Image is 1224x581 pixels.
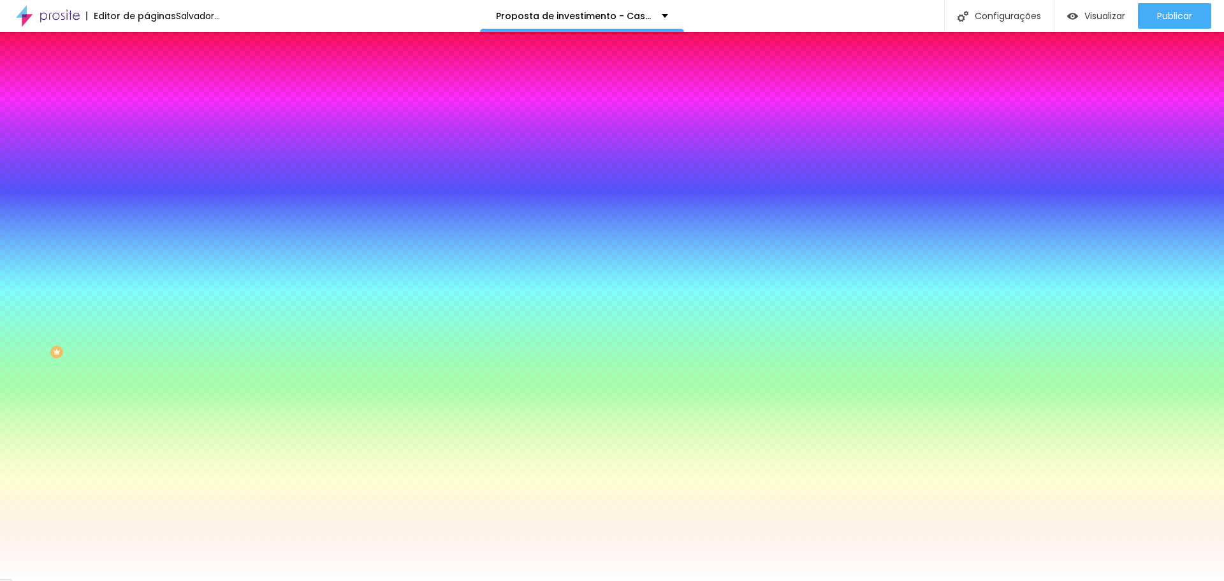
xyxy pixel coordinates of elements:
[975,10,1041,22] font: Configurações
[176,10,220,22] font: Salvador...
[1084,10,1125,22] font: Visualizar
[1067,11,1078,22] img: view-1.svg
[1054,3,1138,29] button: Visualizar
[1157,10,1192,22] font: Publicar
[496,10,682,22] font: Proposta de investimento - Casamento
[94,10,176,22] font: Editor de páginas
[958,11,968,22] img: Ícone
[1138,3,1211,29] button: Publicar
